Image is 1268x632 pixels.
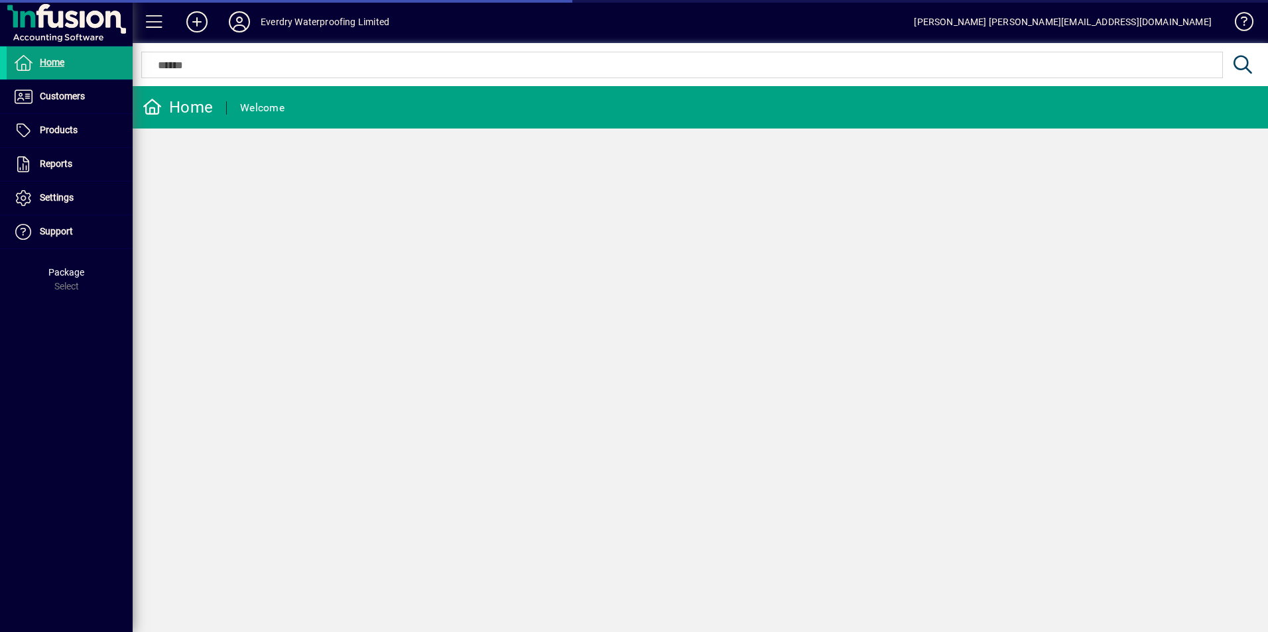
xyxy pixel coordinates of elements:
[218,10,261,34] button: Profile
[176,10,218,34] button: Add
[40,158,72,169] span: Reports
[7,114,133,147] a: Products
[40,57,64,68] span: Home
[40,91,85,101] span: Customers
[7,148,133,181] a: Reports
[914,11,1212,32] div: [PERSON_NAME] [PERSON_NAME][EMAIL_ADDRESS][DOMAIN_NAME]
[40,192,74,203] span: Settings
[40,125,78,135] span: Products
[7,215,133,248] a: Support
[7,182,133,215] a: Settings
[261,11,389,32] div: Everdry Waterproofing Limited
[240,97,285,119] div: Welcome
[1225,3,1251,46] a: Knowledge Base
[143,97,213,118] div: Home
[40,226,73,237] span: Support
[7,80,133,113] a: Customers
[48,267,84,278] span: Package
